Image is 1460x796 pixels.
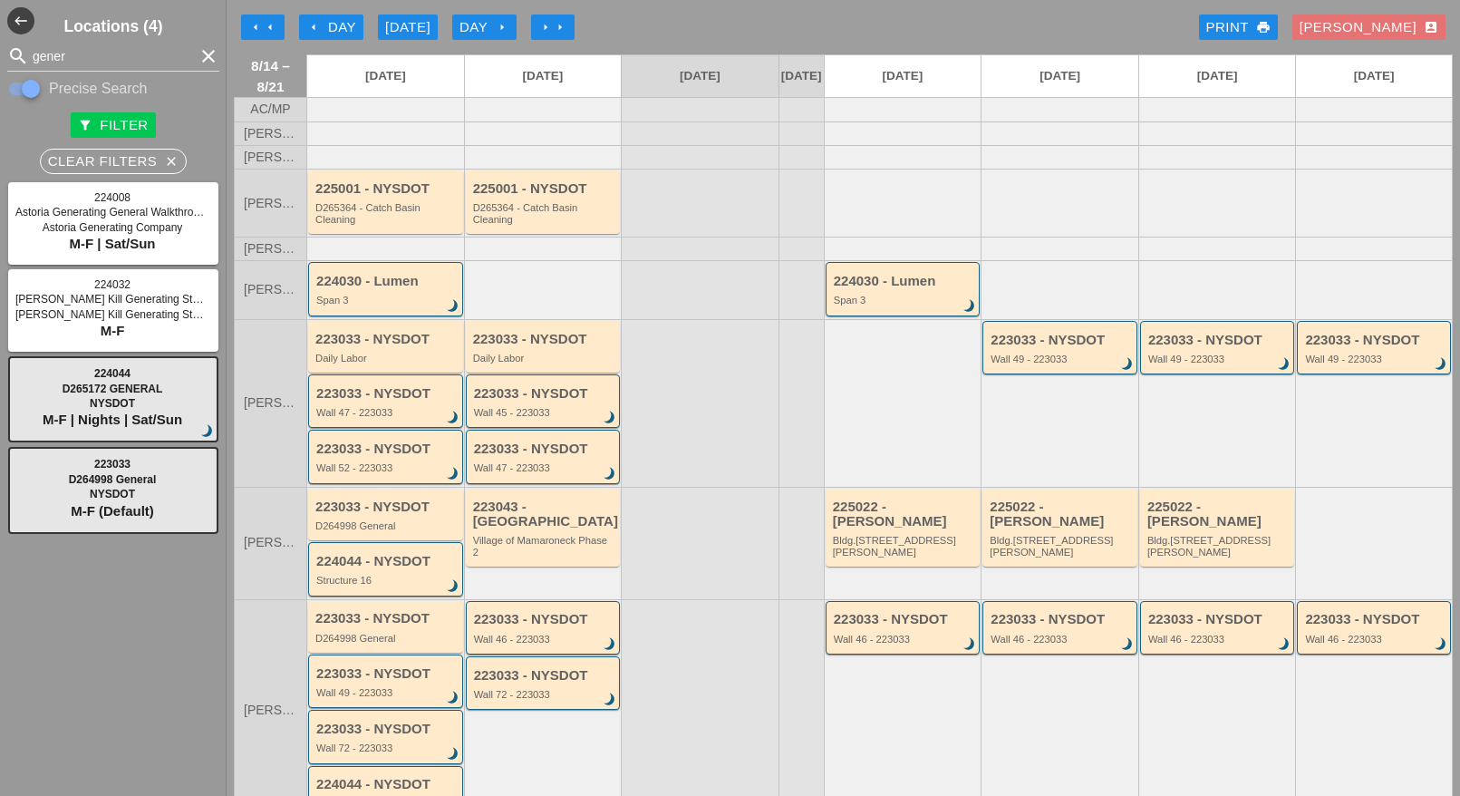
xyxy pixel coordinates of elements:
[71,503,154,519] span: M-F (Default)
[1148,354,1290,364] div: Wall 49 - 223033
[779,55,824,97] a: [DATE]
[307,55,464,97] a: [DATE]
[315,353,459,364] div: Daily Labor
[474,386,615,402] div: 223033 - NYSDOT
[1431,354,1451,374] i: brightness_3
[315,181,459,197] div: 225001 - NYSDOT
[315,520,459,531] div: D264998 General
[15,293,216,306] span: [PERSON_NAME] Kill Generating Station
[198,45,219,67] i: clear
[244,127,297,141] span: [PERSON_NAME]
[538,20,553,34] i: arrow_right
[1148,333,1290,348] div: 223033 - NYSDOT
[1206,17,1271,38] div: Print
[94,367,131,380] span: 224044
[43,221,183,234] span: Astoria Generating Company
[474,442,615,457] div: 223033 - NYSDOT
[316,442,458,457] div: 223033 - NYSDOT
[1305,634,1445,645] div: Wall 46 - 223033
[241,15,285,40] button: Move Back 1 Week
[443,464,463,484] i: brightness_3
[1292,15,1445,40] button: [PERSON_NAME]
[316,462,458,473] div: Wall 52 - 223033
[316,575,458,586] div: Structure 16
[1199,15,1278,40] a: Print
[43,412,182,427] span: M-F | Nights | Sat/Sun
[473,181,616,197] div: 225001 - NYSDOT
[474,689,615,700] div: Wall 72 - 223033
[316,274,458,289] div: 224030 - Lumen
[299,15,363,40] button: Day
[991,354,1132,364] div: Wall 49 - 223033
[473,500,616,529] div: 223043 - [GEOGRAPHIC_DATA]
[991,634,1132,645] div: Wall 46 - 223033
[990,535,1133,558] div: Bldg.1062 St Johns Place
[1147,500,1291,529] div: 225022 - [PERSON_NAME]
[1275,354,1295,374] i: brightness_3
[474,668,615,684] div: 223033 - NYSDOT
[69,473,157,486] span: D264998 General
[78,115,148,136] div: Filter
[315,332,459,347] div: 223033 - NYSDOT
[1296,55,1452,97] a: [DATE]
[7,78,219,100] div: Enable Precise search to match search terms exactly.
[7,7,34,34] button: Shrink Sidebar
[1256,20,1271,34] i: print
[990,500,1133,529] div: 225022 - [PERSON_NAME]
[474,407,615,418] div: Wall 45 - 223033
[316,666,458,682] div: 223033 - NYSDOT
[825,55,981,97] a: [DATE]
[1275,635,1295,655] i: brightness_3
[94,278,131,291] span: 224032
[90,397,135,410] span: NYSDOT
[244,396,297,410] span: [PERSON_NAME]
[834,274,975,289] div: 224030 - Lumen
[834,612,975,627] div: 223033 - NYSDOT
[385,17,430,38] div: [DATE]
[1117,354,1137,374] i: brightness_3
[495,20,509,34] i: arrow_right
[63,383,163,395] span: D265172 GENERAL
[316,407,458,418] div: Wall 47 - 223033
[473,202,616,225] div: D265364 - Catch Basin Cleaning
[600,690,620,710] i: brightness_3
[600,464,620,484] i: brightness_3
[473,535,616,558] div: Village of Mamaroneck Phase 2
[315,202,459,225] div: D265364 - Catch Basin Cleaning
[443,296,463,316] i: brightness_3
[1431,635,1451,655] i: brightness_3
[164,154,179,169] i: close
[15,308,216,321] span: [PERSON_NAME] Kill Generating Station
[991,333,1132,348] div: 223033 - NYSDOT
[1148,634,1290,645] div: Wall 46 - 223033
[244,704,297,717] span: [PERSON_NAME]
[991,612,1132,627] div: 223033 - NYSDOT
[553,20,567,34] i: arrow_right
[833,500,976,529] div: 225022 - [PERSON_NAME]
[244,242,297,256] span: [PERSON_NAME]
[78,118,92,132] i: filter_alt
[465,55,622,97] a: [DATE]
[101,323,125,338] span: M-F
[833,535,976,558] div: Bldg.1062 St Johns Place
[981,55,1138,97] a: [DATE]
[1139,55,1296,97] a: [DATE]
[316,687,458,698] div: Wall 49 - 223033
[443,409,463,429] i: brightness_3
[33,42,194,71] input: Search
[71,112,155,138] button: Filter
[315,611,459,626] div: 223033 - NYSDOT
[7,7,34,34] i: west
[459,17,509,38] div: Day
[622,55,778,97] a: [DATE]
[1147,535,1291,558] div: Bldg.1062 St Johns Place
[1148,612,1290,627] div: 223033 - NYSDOT
[1305,333,1445,348] div: 223033 - NYSDOT
[244,150,297,164] span: [PERSON_NAME]
[531,15,575,40] button: Move Ahead 1 Week
[40,149,188,174] button: Clear Filters
[94,191,131,204] span: 224008
[315,633,459,644] div: D264998 General
[443,577,463,597] i: brightness_3
[244,55,297,97] span: 8/14 – 8/21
